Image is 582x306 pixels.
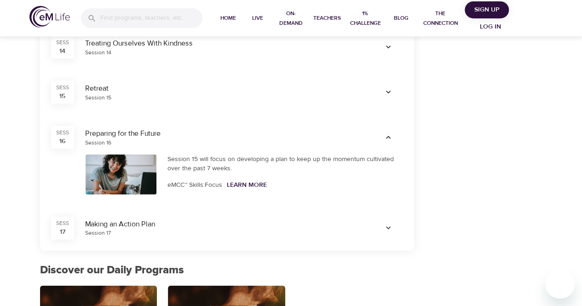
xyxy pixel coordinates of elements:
span: Teachers [313,13,340,23]
div: SESS [56,84,69,92]
p: Discover our Daily Programs [40,262,414,278]
div: Retreat [85,83,363,94]
div: 15 [59,92,65,101]
div: SESS [56,219,69,227]
iframe: Button to launch messaging window [545,269,575,299]
div: Session 15 [85,94,111,102]
span: Home [217,13,239,23]
a: Learn More [227,181,267,189]
span: On-Demand [276,9,305,28]
div: Session 17 [85,229,111,237]
div: Session 14 [85,49,111,57]
button: Sign Up [465,1,509,18]
input: Find programs, teachers, etc... [100,8,202,28]
div: SESS [56,39,69,46]
span: Blog [390,13,412,23]
div: 14 [59,46,65,56]
div: 16 [59,137,65,146]
div: SESS [56,129,69,137]
span: Sign Up [468,4,505,16]
div: Treating Ourselves With Kindness [85,38,363,49]
span: Log in [472,21,509,33]
div: Making an Action Plan [85,219,363,230]
div: 17 [60,227,65,237]
button: Log in [468,18,513,35]
span: 1% Challenge [348,9,382,28]
div: Session 16 [85,139,112,147]
div: Session 15 will focus on developing a plan to keep up the momentum cultivated over the past 7 weeks. [167,155,403,173]
img: logo [29,6,70,28]
span: The Connection [420,9,461,28]
span: Live [247,13,269,23]
span: eMCC™ Skills: Focus [167,181,222,189]
div: Preparing for the Future [85,128,363,139]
